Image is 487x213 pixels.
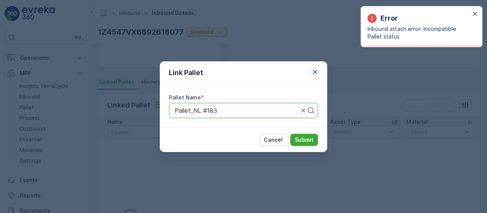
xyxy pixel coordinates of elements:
[295,136,314,144] p: Submit
[473,11,478,18] button: close
[264,136,283,144] p: Cancel
[259,134,287,146] button: Cancel
[368,25,470,40] p: Inbound attach error: Incompatible Pallet status
[169,67,203,78] p: Link Pallet
[380,13,398,24] p: Error
[169,94,201,101] label: Pallet Name
[290,134,318,146] button: Submit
